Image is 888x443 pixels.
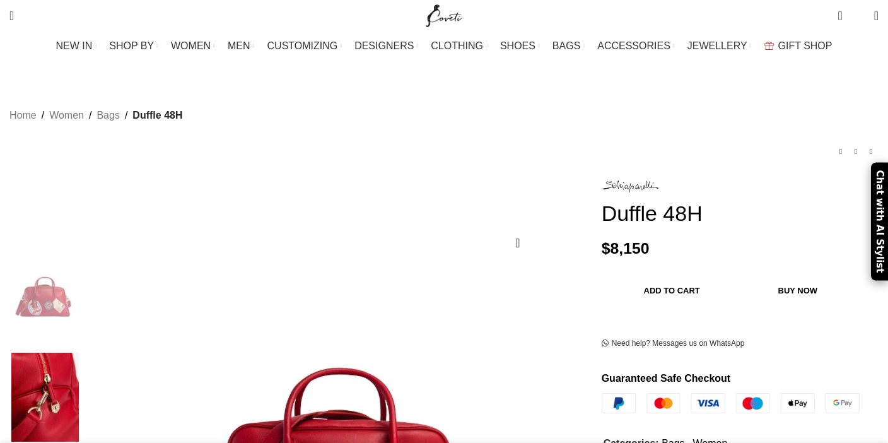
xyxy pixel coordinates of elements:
[96,107,119,124] a: Bags
[267,33,342,59] a: CUSTOMIZING
[109,33,158,59] a: SHOP BY
[602,240,610,257] span: $
[431,33,488,59] a: CLOTHING
[552,33,585,59] a: BAGS
[423,9,465,20] a: Site logo
[833,144,848,159] a: Previous product
[228,40,250,52] span: MEN
[602,180,658,192] img: Schiaparelli
[6,257,83,346] img: main PE18SA01C 300 medFormat85371 nobg
[764,33,833,59] a: GIFT SHOP
[6,353,83,442] img: Schiaparelli bags
[552,40,580,52] span: BAGS
[431,40,483,52] span: CLOTHING
[56,33,97,59] a: NEW IN
[500,40,535,52] span: SHOES
[132,107,182,124] span: Duffle 48H
[354,40,414,52] span: DESIGNERS
[602,240,650,257] bdi: 8,150
[855,13,864,22] span: 0
[687,33,752,59] a: JEWELLERY
[863,144,879,159] a: Next product
[602,339,745,349] a: Need help? Messages us on WhatsApp
[109,40,154,52] span: SHOP BY
[597,40,670,52] span: ACCESSORIES
[778,40,833,52] span: GIFT SHOP
[500,33,540,59] a: SHOES
[602,393,860,414] img: guaranteed-safe-checkout-bordered.j
[831,3,848,28] a: 0
[56,40,93,52] span: NEW IN
[839,6,848,16] span: 0
[3,33,885,59] div: Main navigation
[764,42,774,50] img: GiftBag
[597,33,675,59] a: ACCESSORIES
[602,201,879,227] h1: Duffle 48H
[49,107,84,124] a: Women
[852,3,865,28] div: My Wishlist
[742,277,853,304] button: Buy now
[354,33,418,59] a: DESIGNERS
[9,107,182,124] nav: Breadcrumb
[228,33,254,59] a: MEN
[608,277,736,304] button: Add to cart
[9,107,37,124] a: Home
[171,40,211,52] span: WOMEN
[171,33,215,59] a: WOMEN
[3,3,20,28] a: Search
[267,40,338,52] span: CUSTOMIZING
[687,40,747,52] span: JEWELLERY
[602,373,731,384] strong: Guaranteed Safe Checkout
